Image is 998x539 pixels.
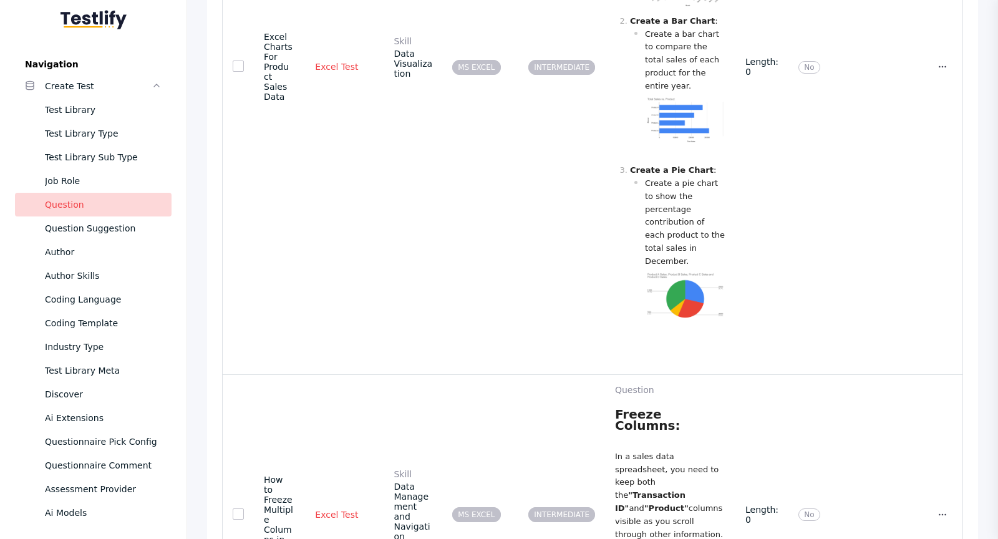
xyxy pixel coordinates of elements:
[645,271,725,321] img: image
[15,430,172,454] a: Questionnaire Pick Config
[15,477,172,501] a: Assessment Provider
[45,458,162,473] div: Questionnaire Comment
[15,335,172,359] a: Industry Type
[745,505,778,525] span: Length: 0
[798,61,820,74] span: No
[15,240,172,264] a: Author
[630,15,725,28] p: :
[745,57,778,77] span: Length: 0
[394,469,432,479] label: Skill
[45,173,162,188] div: Job Role
[615,409,725,431] h3: Freeze Columns:
[645,95,725,145] img: image
[615,385,725,395] label: question
[313,509,360,520] a: Excel Test
[15,382,172,406] a: Discover
[61,10,127,29] img: Testlify - Backoffice
[45,79,152,94] div: Create Test
[15,169,172,193] a: Job Role
[452,60,500,75] span: MS EXCEL
[45,197,162,212] div: Question
[45,434,162,449] div: Questionnaire Pick Config
[615,490,686,513] strong: "Transaction ID"
[15,406,172,430] a: Ai Extensions
[15,359,172,382] a: Test Library Meta
[15,216,172,240] a: Question Suggestion
[798,508,820,521] span: No
[15,501,172,525] a: Ai Models
[15,264,172,288] a: Author Skills
[630,165,714,175] strong: Create a Pie Chart
[45,292,162,307] div: Coding Language
[15,193,172,216] a: Question
[45,221,162,236] div: Question Suggestion
[45,102,162,117] div: Test Library
[15,454,172,477] a: Questionnaire Comment
[452,507,500,522] span: MS EXCEL
[45,410,162,425] div: Ai Extensions
[528,60,595,75] span: INTERMEDIATE
[45,363,162,378] div: Test Library Meta
[645,177,725,339] p: Create a pie chart to show the percentage contribution of each product to the total sales in Dece...
[644,503,689,513] strong: "Product"
[45,316,162,331] div: Coding Template
[15,59,172,69] label: Navigation
[45,339,162,354] div: Industry Type
[15,288,172,311] a: Coding Language
[15,122,172,145] a: Test Library Type
[630,164,725,177] p: :
[313,61,360,72] a: Excel Test
[45,268,162,283] div: Author Skills
[528,507,595,522] span: INTERMEDIATE
[45,126,162,141] div: Test Library Type
[45,387,162,402] div: Discover
[15,311,172,335] a: Coding Template
[45,482,162,497] div: Assessment Provider
[45,245,162,260] div: Author
[45,505,162,520] div: Ai Models
[630,16,715,26] strong: Create a Bar Chart
[15,145,172,169] a: Test Library Sub Type
[15,98,172,122] a: Test Library
[264,32,293,102] section: Excel Charts For Product Sales Data
[45,150,162,165] div: Test Library Sub Type
[645,28,725,165] p: Create a bar chart to compare the total sales of each product for the entire year.
[394,36,432,79] div: Data Visualization
[394,36,432,46] label: Skill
